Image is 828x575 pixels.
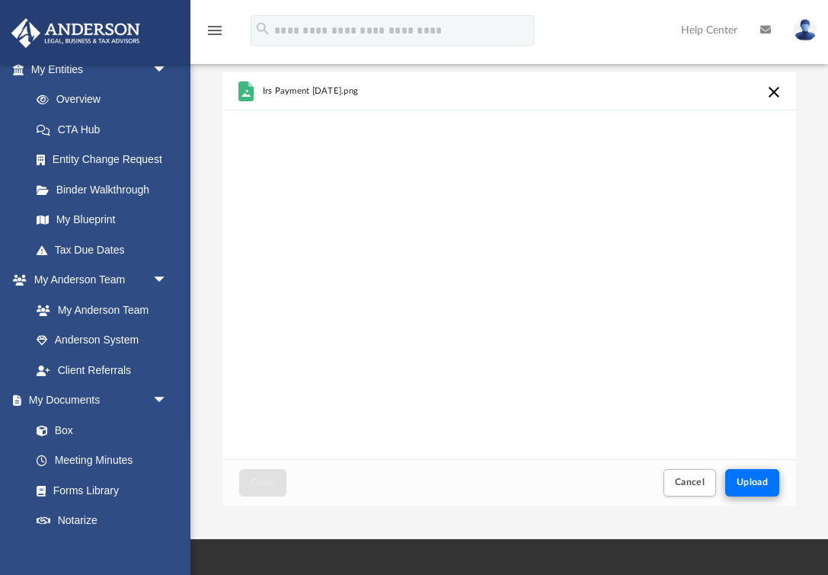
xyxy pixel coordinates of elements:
[7,18,145,48] img: Anderson Advisors Platinum Portal
[21,205,183,235] a: My Blueprint
[737,478,769,487] span: Upload
[21,325,183,356] a: Anderson System
[11,54,190,85] a: My Entitiesarrow_drop_down
[152,385,183,417] span: arrow_drop_down
[21,415,175,446] a: Box
[251,478,275,487] span: Close
[11,265,183,295] a: My Anderson Teamarrow_drop_down
[239,469,286,496] button: Close
[21,355,183,385] a: Client Referrals
[725,469,780,496] button: Upload
[765,83,783,101] button: Cancel this upload
[222,72,796,506] div: Upload
[21,506,183,536] a: Notarize
[222,72,796,459] div: grid
[21,174,190,205] a: Binder Walkthrough
[152,265,183,296] span: arrow_drop_down
[675,478,705,487] span: Cancel
[21,475,175,506] a: Forms Library
[21,295,175,325] a: My Anderson Team
[21,235,190,265] a: Tax Due Dates
[21,85,190,115] a: Overview
[206,29,224,40] a: menu
[206,21,224,40] i: menu
[794,19,817,41] img: User Pic
[262,86,358,96] span: Irs Payment [DATE].png
[152,54,183,85] span: arrow_drop_down
[21,114,190,145] a: CTA Hub
[21,446,183,476] a: Meeting Minutes
[663,469,717,496] button: Cancel
[254,21,271,37] i: search
[11,385,183,416] a: My Documentsarrow_drop_down
[21,145,190,175] a: Entity Change Request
